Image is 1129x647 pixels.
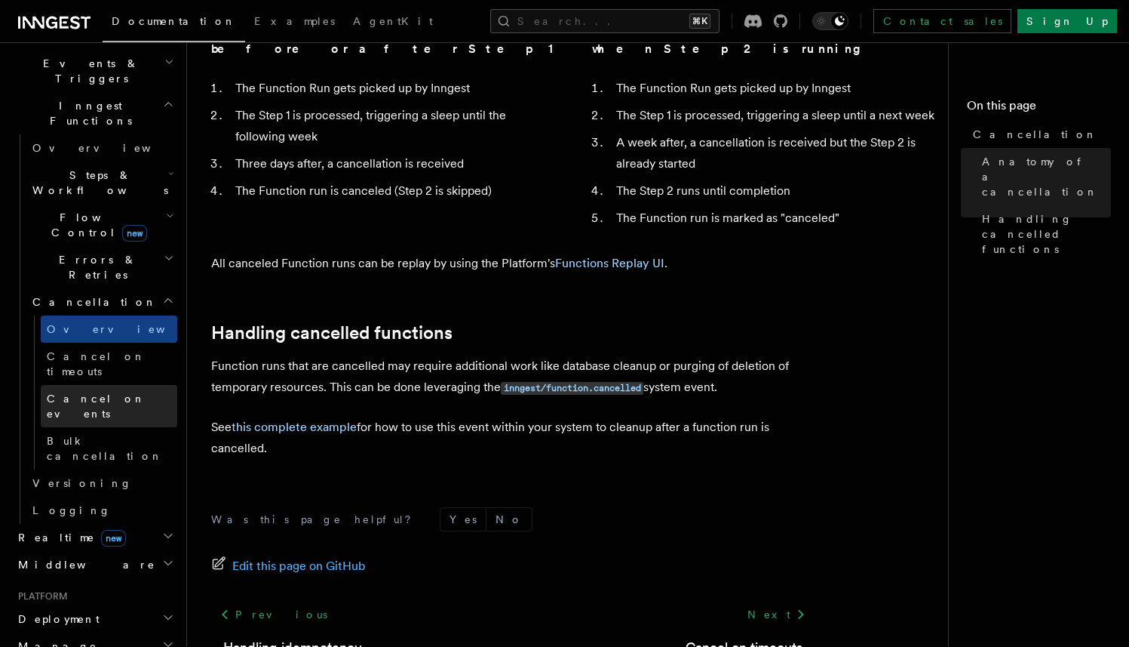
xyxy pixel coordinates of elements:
[47,350,146,377] span: Cancel on timeouts
[26,470,177,497] a: Versioning
[555,256,664,270] a: Functions Replay UI
[873,9,1011,33] a: Contact sales
[982,154,1111,199] span: Anatomy of a cancellation
[353,15,433,27] span: AgentKit
[211,322,453,344] a: Handling cancelled functions
[103,5,245,42] a: Documentation
[12,551,177,578] button: Middleware
[612,180,937,202] li: The Step 2 runs until completion
[231,105,556,147] li: The Step 1 is processed, triggering a sleep until the following week
[738,601,815,628] a: Next
[26,294,157,310] span: Cancellation
[501,382,643,395] code: inngest/function.cancelled
[26,134,177,162] a: Overview
[47,393,146,420] span: Cancel on events
[32,504,111,516] span: Logging
[245,5,344,41] a: Examples
[47,435,163,462] span: Bulk cancellation
[41,385,177,427] a: Cancel on events
[26,162,177,204] button: Steps & Workflows
[973,127,1097,142] span: Cancellation
[12,605,177,633] button: Deployment
[231,180,556,202] li: The Function run is canceled (Step 2 is skipped)
[501,380,643,394] a: inngest/function.cancelled
[112,15,236,27] span: Documentation
[440,508,486,531] button: Yes
[26,316,177,470] div: Cancellation
[976,205,1111,263] a: Handling cancelled functions
[12,557,155,572] span: Middleware
[26,497,177,524] a: Logging
[12,134,177,524] div: Inngest Functions
[26,252,164,282] span: Errors & Retries
[12,50,177,92] button: Events & Triggers
[612,105,937,126] li: The Step 1 is processed, triggering a sleep until a next week
[486,508,532,531] button: No
[612,208,937,229] li: The Function run is marked as "canceled"
[211,417,815,459] p: See for how to use this event within your system to cleanup after a function run is cancelled.
[32,142,188,154] span: Overview
[12,612,100,627] span: Deployment
[211,253,815,274] p: All canceled Function runs can be replay by using the Platform's .
[41,427,177,470] a: Bulk cancellation
[26,204,177,246] button: Flow Controlnew
[967,97,1111,121] h4: On this page
[12,56,164,86] span: Events & Triggers
[344,5,442,41] a: AgentKit
[26,288,177,316] button: Cancellation
[26,210,166,240] span: Flow Control
[26,246,177,288] button: Errors & Retries
[211,601,336,628] a: Previous
[231,78,556,99] li: The Function Run gets picked up by Inngest
[12,98,163,128] span: Inngest Functions
[211,556,366,577] a: Edit this page on GitHub
[967,121,1111,148] a: Cancellation
[232,556,366,577] span: Edit this page on GitHub
[976,148,1111,205] a: Anatomy of a cancellation
[26,168,168,198] span: Steps & Workflows
[12,92,177,134] button: Inngest Functions
[490,9,719,33] button: Search...⌘K
[1017,9,1117,33] a: Sign Up
[47,323,202,335] span: Overview
[612,78,937,99] li: The Function Run gets picked up by Inngest
[211,512,422,527] p: Was this page helpful?
[812,12,848,30] button: Toggle dark mode
[122,225,147,242] span: new
[12,530,126,545] span: Realtime
[12,524,177,551] button: Realtimenew
[689,14,710,29] kbd: ⌘K
[231,153,556,174] li: Three days after, a cancellation is received
[32,477,132,489] span: Versioning
[232,420,357,434] a: this complete example
[982,211,1111,257] span: Handling cancelled functions
[41,316,177,343] a: Overview
[612,132,937,174] li: A week after, a cancellation is received but the Step 2 is already started
[41,343,177,385] a: Cancel on timeouts
[101,530,126,547] span: new
[12,590,68,602] span: Platform
[254,15,335,27] span: Examples
[211,356,815,399] p: Function runs that are cancelled may require additional work like database cleanup or purging of ...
